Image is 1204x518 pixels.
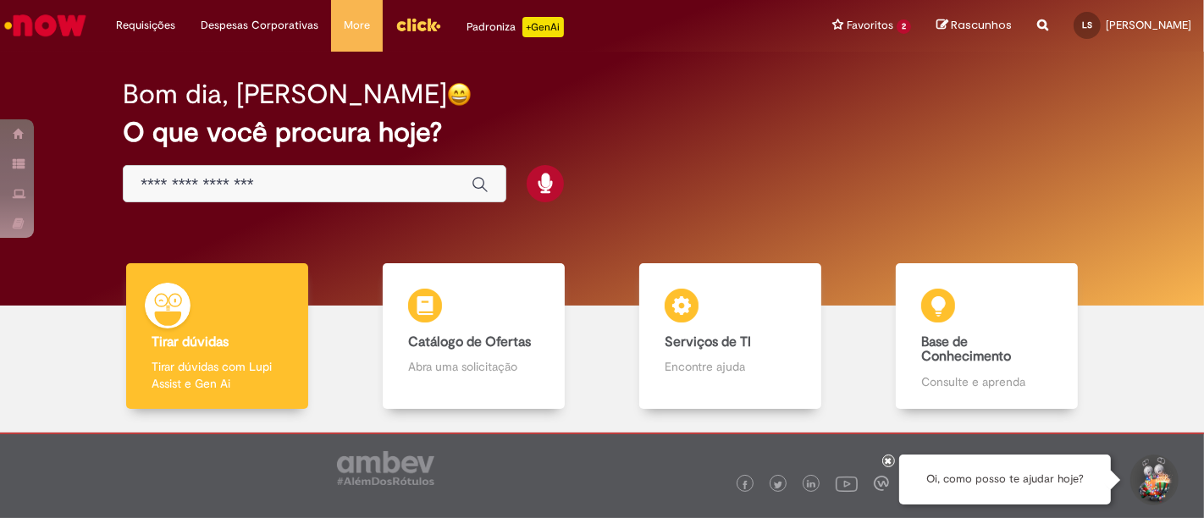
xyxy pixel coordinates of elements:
span: 2 [897,19,911,34]
img: click_logo_yellow_360x200.png [395,12,441,37]
span: Rascunhos [951,17,1012,33]
a: Rascunhos [936,18,1012,34]
span: More [344,17,370,34]
img: logo_footer_twitter.png [774,481,782,489]
span: [PERSON_NAME] [1106,18,1191,32]
h2: O que você procura hoje? [123,118,1081,147]
img: happy-face.png [447,82,472,107]
a: Catálogo de Ofertas Abra uma solicitação [345,263,602,410]
b: Tirar dúvidas [152,333,229,350]
span: LS [1082,19,1092,30]
img: logo_footer_linkedin.png [807,480,815,490]
span: Despesas Corporativas [201,17,318,34]
p: Tirar dúvidas com Lupi Assist e Gen Ai [152,358,282,392]
img: logo_footer_youtube.png [836,472,858,494]
a: Tirar dúvidas Tirar dúvidas com Lupi Assist e Gen Ai [89,263,345,410]
p: +GenAi [522,17,564,37]
a: Base de Conhecimento Consulte e aprenda [859,263,1115,410]
span: Favoritos [847,17,893,34]
img: logo_footer_facebook.png [741,481,749,489]
b: Base de Conhecimento [921,333,1011,366]
p: Encontre ajuda [665,358,795,375]
img: logo_footer_ambev_rotulo_gray.png [337,451,434,485]
span: Requisições [116,17,175,34]
h2: Bom dia, [PERSON_NAME] [123,80,447,109]
button: Iniciar Conversa de Suporte [1128,455,1179,505]
div: Padroniza [467,17,564,37]
b: Catálogo de Ofertas [408,333,531,350]
img: logo_footer_workplace.png [874,476,889,491]
p: Consulte e aprenda [921,373,1052,390]
b: Serviços de TI [665,333,751,350]
p: Abra uma solicitação [408,358,538,375]
div: Oi, como posso te ajudar hoje? [899,455,1111,504]
img: ServiceNow [2,8,89,42]
a: Serviços de TI Encontre ajuda [602,263,859,410]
